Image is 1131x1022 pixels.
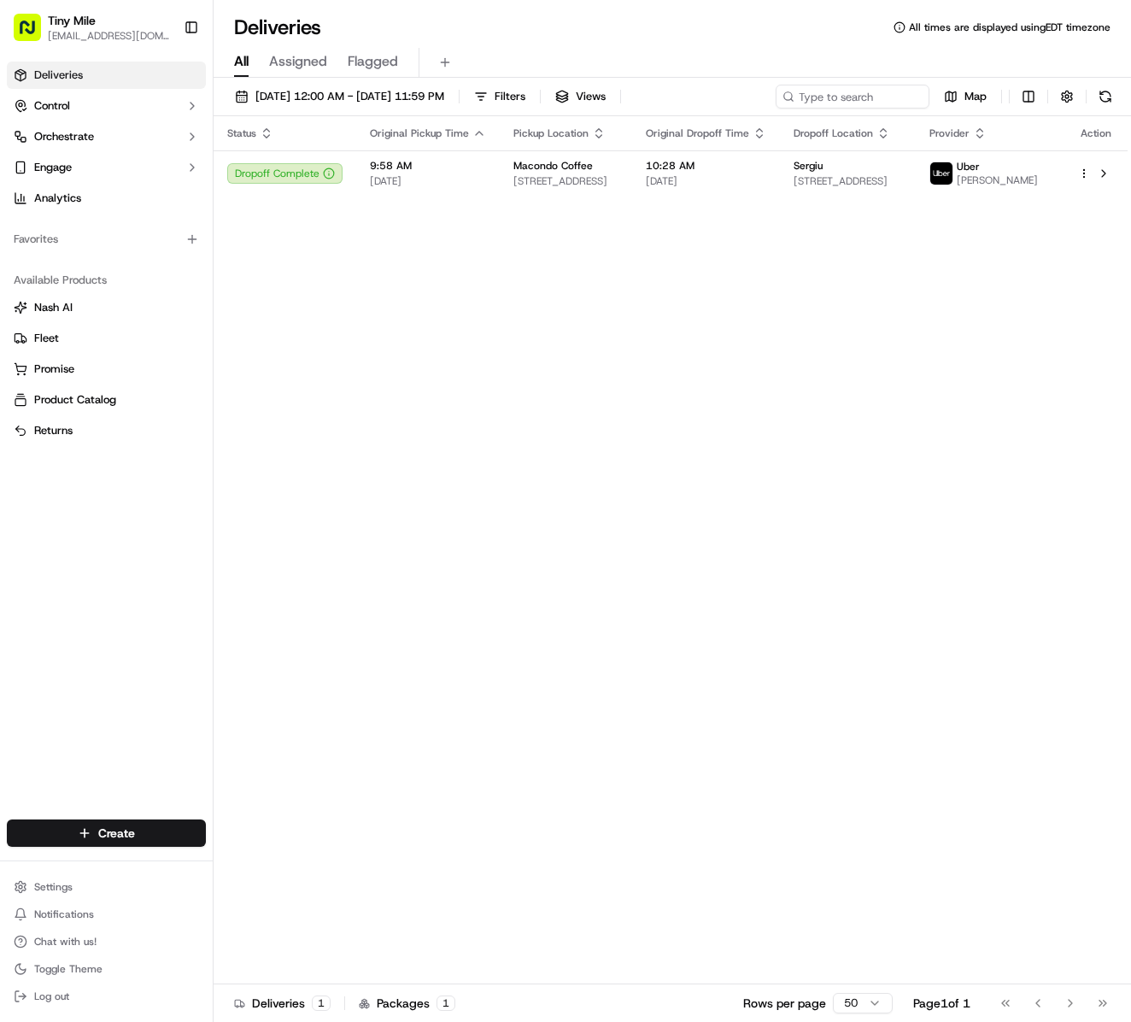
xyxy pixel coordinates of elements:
[234,995,331,1012] div: Deliveries
[957,173,1038,187] span: [PERSON_NAME]
[794,159,823,173] span: Sergiu
[48,12,96,29] button: Tiny Mile
[513,126,589,140] span: Pickup Location
[7,123,206,150] button: Orchestrate
[34,129,94,144] span: Orchestrate
[7,902,206,926] button: Notifications
[929,126,970,140] span: Provider
[34,361,74,377] span: Promise
[17,251,31,265] div: 📗
[34,300,73,315] span: Nash AI
[290,170,311,191] button: Start new chat
[234,14,321,41] h1: Deliveries
[7,294,206,321] button: Nash AI
[7,185,206,212] a: Analytics
[34,423,73,438] span: Returns
[513,174,618,188] span: [STREET_ADDRESS]
[7,386,206,414] button: Product Catalog
[58,182,216,196] div: We're available if you need us!
[7,92,206,120] button: Control
[48,29,170,43] button: [EMAIL_ADDRESS][DOMAIN_NAME]
[144,251,158,265] div: 💻
[7,417,206,444] button: Returns
[34,160,72,175] span: Engage
[7,154,206,181] button: Engage
[234,51,249,72] span: All
[7,957,206,981] button: Toggle Theme
[348,51,398,72] span: Flagged
[10,243,138,273] a: 📗Knowledge Base
[743,995,826,1012] p: Rows per page
[34,191,81,206] span: Analytics
[14,300,199,315] a: Nash AI
[7,355,206,383] button: Promise
[370,126,469,140] span: Original Pickup Time
[34,392,116,408] span: Product Catalog
[359,995,455,1012] div: Packages
[7,875,206,899] button: Settings
[120,291,207,304] a: Powered byPylon
[58,165,280,182] div: Start new chat
[34,331,59,346] span: Fleet
[34,962,103,976] span: Toggle Theme
[7,325,206,352] button: Fleet
[913,995,970,1012] div: Page 1 of 1
[255,89,444,104] span: [DATE] 12:00 AM - [DATE] 11:59 PM
[909,21,1110,34] span: All times are displayed using EDT timezone
[794,126,873,140] span: Dropoff Location
[1093,85,1117,109] button: Refresh
[964,89,987,104] span: Map
[14,361,199,377] a: Promise
[17,70,311,97] p: Welcome 👋
[44,112,308,130] input: Got a question? Start typing here...
[34,907,94,921] span: Notifications
[495,89,525,104] span: Filters
[269,51,327,72] span: Assigned
[227,126,256,140] span: Status
[17,165,48,196] img: 1736555255976-a54dd68f-1ca7-489b-9aae-adbdc363a1c4
[138,243,281,273] a: 💻API Documentation
[957,160,980,173] span: Uber
[437,996,455,1011] div: 1
[576,89,606,104] span: Views
[34,98,70,114] span: Control
[930,162,952,185] img: uber-new-logo.jpeg
[227,85,452,109] button: [DATE] 12:00 AM - [DATE] 11:59 PM
[646,159,766,173] span: 10:28 AM
[7,226,206,253] div: Favorites
[14,392,199,408] a: Product Catalog
[312,996,331,1011] div: 1
[170,291,207,304] span: Pylon
[7,930,206,954] button: Chat with us!
[370,159,486,173] span: 9:58 AM
[370,174,486,188] span: [DATE]
[7,267,206,294] div: Available Products
[34,935,97,949] span: Chat with us!
[34,68,83,83] span: Deliveries
[794,174,902,188] span: [STREET_ADDRESS]
[14,331,199,346] a: Fleet
[548,85,613,109] button: Views
[776,85,929,109] input: Type to search
[7,62,206,89] a: Deliveries
[14,423,199,438] a: Returns
[7,819,206,847] button: Create
[34,990,69,1003] span: Log out
[646,174,766,188] span: [DATE]
[936,85,994,109] button: Map
[98,825,135,842] span: Create
[34,250,131,267] span: Knowledge Base
[17,19,51,53] img: Nash
[1078,126,1114,140] div: Action
[466,85,533,109] button: Filters
[161,250,274,267] span: API Documentation
[34,880,73,894] span: Settings
[513,159,593,173] span: Macondo Coffee
[227,163,343,184] button: Dropoff Complete
[7,984,206,1008] button: Log out
[646,126,749,140] span: Original Dropoff Time
[7,7,177,48] button: Tiny Mile[EMAIL_ADDRESS][DOMAIN_NAME]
